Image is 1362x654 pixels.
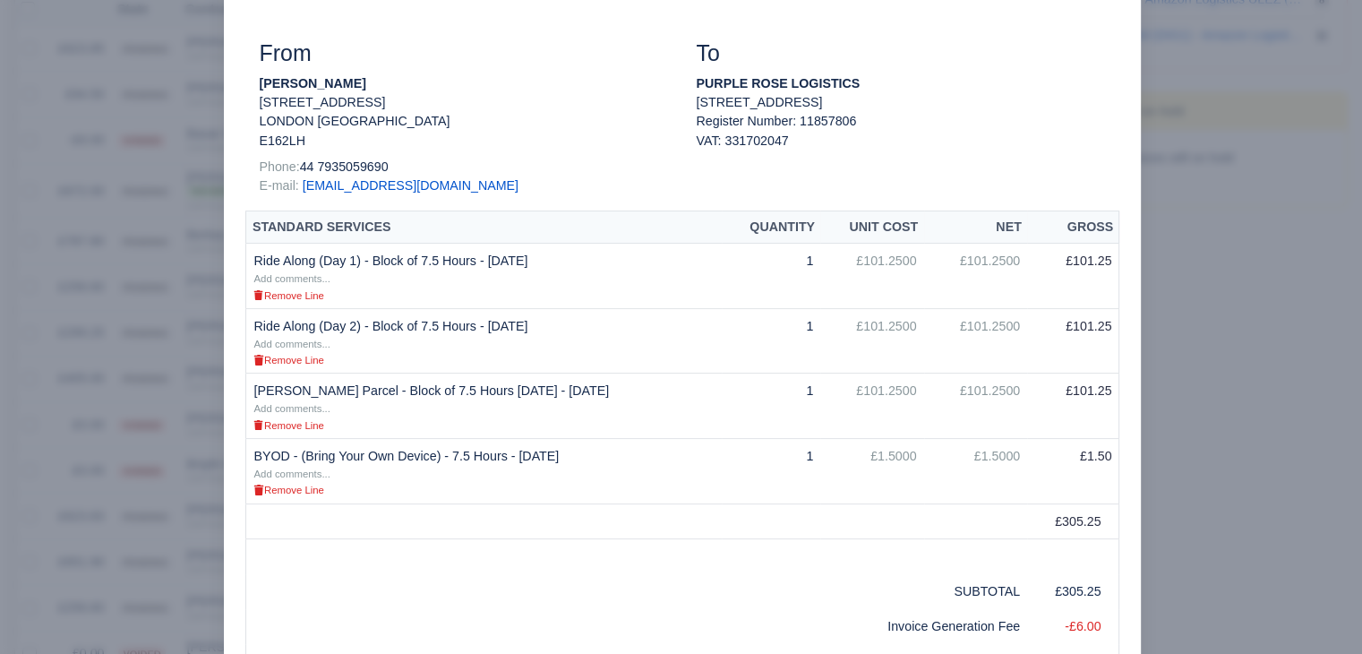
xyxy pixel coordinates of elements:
a: Remove Line [253,288,323,302]
th: Net [924,211,1028,244]
td: 1 [722,374,820,439]
td: 1 [722,244,820,309]
th: Gross [1027,211,1119,244]
td: Ride Along (Day 2) - Block of 7.5 Hours - [DATE] [246,308,722,374]
small: Add comments... [253,339,330,349]
td: £101.2500 [820,244,923,309]
strong: [PERSON_NAME] [259,76,365,90]
td: BYOD - (Bring Your Own Device) - 7.5 Hours - [DATE] [246,439,722,504]
td: £1.5000 [924,439,1028,504]
td: £101.25 [1027,308,1119,374]
a: Remove Line [253,482,323,496]
small: Remove Line [253,290,323,301]
td: Ride Along (Day 1) - Block of 7.5 Hours - [DATE] [246,244,722,309]
td: SUBTOTAL [924,574,1028,609]
td: £101.25 [1027,374,1119,439]
span: Phone: [259,159,299,174]
strong: PURPLE ROSE LOGISTICS [696,76,860,90]
td: £101.25 [1027,244,1119,309]
td: £1.50 [1027,439,1119,504]
td: £101.2500 [924,308,1028,374]
small: Remove Line [253,485,323,495]
small: Add comments... [253,469,330,479]
small: Add comments... [253,273,330,284]
td: £1.5000 [820,439,923,504]
div: VAT: 331702047 [696,132,1106,151]
iframe: Chat Widget [1272,568,1362,654]
td: -£6.00 [1027,609,1119,644]
a: Add comments... [253,400,330,415]
p: 44 7935059690 [259,158,669,176]
td: [PERSON_NAME] Parcel - Block of 7.5 Hours [DATE] - [DATE] [246,374,722,439]
td: £101.2500 [820,308,923,374]
h3: From [259,40,669,67]
td: Invoice Generation Fee [246,609,1027,644]
small: Add comments... [253,403,330,414]
a: Add comments... [253,271,330,285]
a: [EMAIL_ADDRESS][DOMAIN_NAME] [303,178,518,193]
td: £305.25 [1027,503,1119,539]
p: [STREET_ADDRESS] [259,93,669,112]
td: £101.2500 [924,244,1028,309]
th: Standard Services [246,211,722,244]
span: E-mail: [259,178,298,193]
p: [STREET_ADDRESS] [696,93,1106,112]
td: 1 [722,439,820,504]
small: Remove Line [253,355,323,366]
h3: To [696,40,1106,67]
a: Remove Line [253,352,323,366]
p: E162LH [259,132,669,151]
a: Add comments... [253,466,330,480]
td: £305.25 [1027,574,1119,609]
td: £101.2500 [924,374,1028,439]
p: LONDON [GEOGRAPHIC_DATA] [259,112,669,131]
a: Remove Line [253,417,323,432]
td: 1 [722,308,820,374]
div: Register Number: 11857806 [682,112,1119,151]
th: Quantity [722,211,820,244]
small: Remove Line [253,420,323,431]
th: Unit Cost [820,211,923,244]
td: £101.2500 [820,374,923,439]
a: Add comments... [253,336,330,350]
